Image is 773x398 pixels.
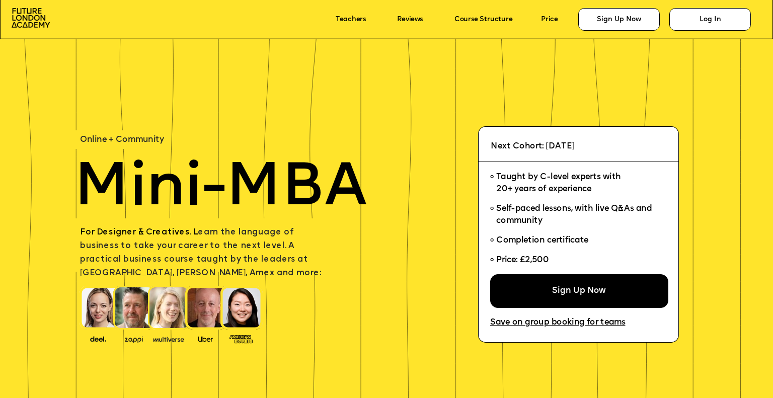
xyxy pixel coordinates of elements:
[80,228,321,277] span: earn the language of business to take your career to the next level. A practical business course ...
[119,334,149,343] img: image-b2f1584c-cbf7-4a77-bbe0-f56ae6ee31f2.png
[496,256,549,265] span: Price: £2,500
[80,136,164,144] span: Online + Community
[226,333,256,344] img: image-93eab660-639c-4de6-957c-4ae039a0235a.png
[12,8,50,28] img: image-aac980e9-41de-4c2d-a048-f29dd30a0068.png
[336,16,366,23] a: Teachers
[397,16,423,23] a: Reviews
[496,173,621,194] span: Taught by C-level experts with 20+ years of experience
[496,236,588,245] span: Completion certificate
[490,319,626,328] a: Save on group booking for teams
[74,159,367,219] span: Mini-MBA
[150,334,187,344] img: image-b7d05013-d886-4065-8d38-3eca2af40620.png
[190,334,220,343] img: image-99cff0b2-a396-4aab-8550-cf4071da2cb9.png
[83,334,113,344] img: image-388f4489-9820-4c53-9b08-f7df0b8d4ae2.png
[496,205,654,225] span: Self-paced lessons, with live Q&As and community
[454,16,513,23] a: Course Structure
[541,16,558,23] a: Price
[491,142,575,151] span: Next Cohort: [DATE]
[80,228,198,236] span: For Designer & Creatives. L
